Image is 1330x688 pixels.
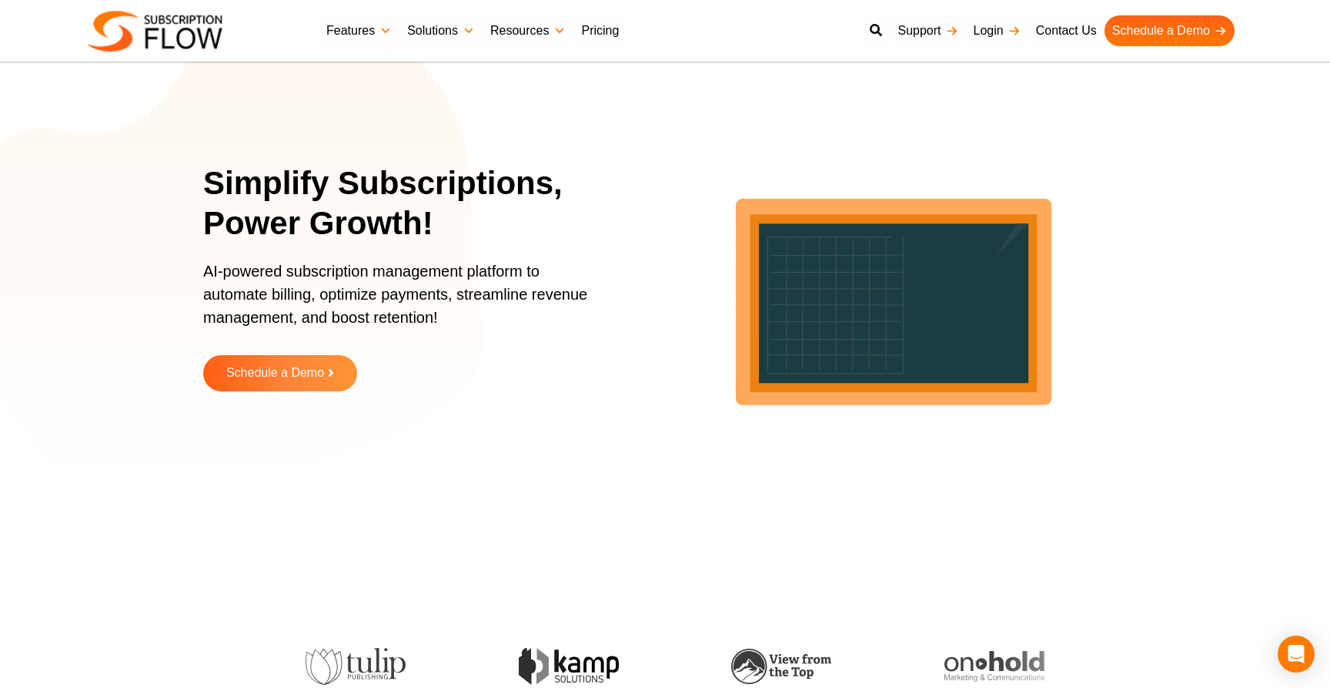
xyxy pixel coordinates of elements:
[226,367,324,380] span: Schedule a Demo
[1028,15,1104,46] a: Contact Us
[319,15,399,46] a: Features
[296,648,396,685] img: tulip-publishing
[88,11,222,52] img: Subscriptionflow
[509,648,609,684] img: kamp-solution
[203,355,357,391] a: Schedule a Demo
[203,260,603,344] p: AI-powered subscription management platform to automate billing, optimize payments, streamline re...
[1278,636,1315,673] div: Open Intercom Messenger
[573,15,627,46] a: Pricing
[483,15,573,46] a: Resources
[1104,15,1235,46] a: Schedule a Demo
[722,649,822,685] img: view-from-the-top
[966,15,1028,46] a: Login
[890,15,965,46] a: Support
[399,15,483,46] a: Solutions
[934,651,1034,682] img: onhold-marketing
[203,163,623,244] h1: Simplify Subscriptions, Power Growth!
